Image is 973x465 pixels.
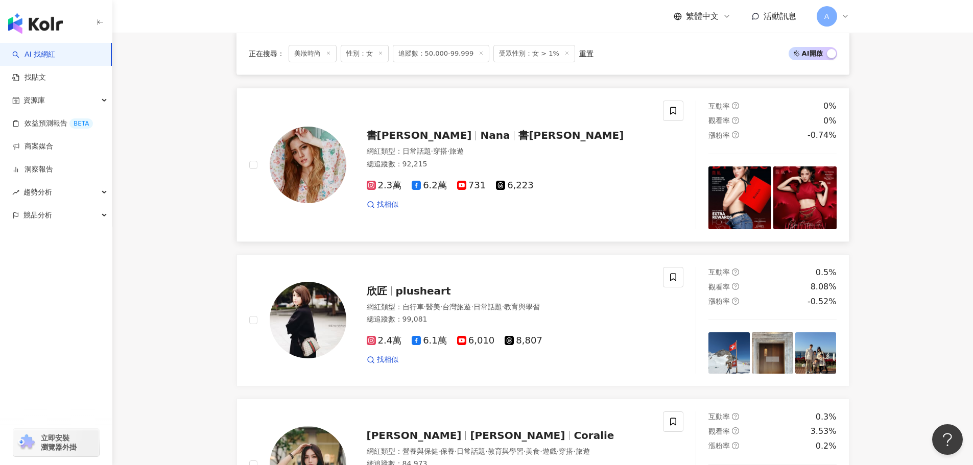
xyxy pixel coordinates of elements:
[505,335,542,346] span: 8,807
[473,303,502,311] span: 日常話題
[442,303,471,311] span: 台灣旅遊
[426,303,440,311] span: 醫美
[16,434,36,451] img: chrome extension
[367,285,387,297] span: 欣匠
[12,141,53,152] a: 商案媒合
[367,159,651,169] div: 總追蹤數 ： 92,215
[457,180,486,191] span: 731
[402,147,431,155] span: 日常話題
[708,332,750,374] img: post-image
[808,296,837,307] div: -0.52%
[542,447,557,455] span: 遊戲
[708,166,771,229] img: post-image
[270,282,346,358] img: KOL Avatar
[732,442,739,449] span: question-circle
[816,411,837,423] div: 0.3%
[540,447,542,455] span: ·
[732,131,739,138] span: question-circle
[524,447,526,455] span: ·
[708,442,730,450] span: 漲粉率
[823,101,836,112] div: 0%
[732,298,739,305] span: question-circle
[557,447,559,455] span: ·
[496,180,534,191] span: 6,223
[488,447,524,455] span: 教育與學習
[808,130,837,141] div: -0.74%
[440,447,455,455] span: 保養
[412,180,447,191] span: 6.2萬
[480,129,510,141] span: Nana
[396,285,451,297] span: plusheart
[573,447,575,455] span: ·
[377,355,398,365] span: 找相似
[795,332,837,374] img: post-image
[457,447,485,455] span: 日常話題
[367,447,651,457] div: 網紅類型 ：
[438,447,440,455] span: ·
[708,297,730,305] span: 漲粉率
[504,303,540,311] span: 教育與學習
[823,115,836,127] div: 0%
[440,303,442,311] span: ·
[12,50,55,60] a: searchAI 找網紅
[367,200,398,210] a: 找相似
[579,50,594,58] div: 重置
[811,281,837,292] div: 8.08%
[708,412,730,421] span: 互動率
[270,127,346,203] img: KOL Avatar
[402,303,424,311] span: 自行車
[708,283,730,291] span: 觀看率
[377,200,398,210] span: 找相似
[289,45,337,62] span: 美妝時尚
[470,429,565,442] span: [PERSON_NAME]
[824,11,829,22] span: A
[773,166,836,229] img: post-image
[732,413,739,420] span: question-circle
[393,45,490,62] span: 追蹤數：50,000-99,999
[12,189,19,196] span: rise
[471,303,473,311] span: ·
[367,146,651,157] div: 網紅類型 ：
[367,129,472,141] span: 書[PERSON_NAME]
[485,447,487,455] span: ·
[367,302,651,312] div: 網紅類型 ：
[708,131,730,139] span: 漲粉率
[367,355,398,365] a: 找相似
[732,283,739,290] span: question-circle
[686,11,719,22] span: 繁體中文
[8,13,63,34] img: logo
[708,102,730,110] span: 互動率
[447,147,449,155] span: ·
[367,314,651,325] div: 總追蹤數 ： 99,081
[574,429,614,442] span: Coralie
[412,335,447,346] span: 6.1萬
[493,45,575,62] span: 受眾性別：女 > 1%
[732,117,739,124] span: question-circle
[708,268,730,276] span: 互動率
[249,50,284,58] span: 正在搜尋 ：
[367,429,462,442] span: [PERSON_NAME]
[431,147,433,155] span: ·
[433,147,447,155] span: 穿搭
[457,335,495,346] span: 6,010
[732,102,739,109] span: question-circle
[559,447,573,455] span: 穿搭
[732,427,739,434] span: question-circle
[752,332,793,374] img: post-image
[708,427,730,435] span: 觀看率
[12,118,93,129] a: 效益預測報告BETA
[341,45,389,62] span: 性別：女
[576,447,590,455] span: 旅遊
[367,180,402,191] span: 2.3萬
[518,129,624,141] span: 書[PERSON_NAME]
[449,147,464,155] span: 旅遊
[811,426,837,437] div: 3.53%
[402,447,438,455] span: 營養與保健
[23,89,45,112] span: 資源庫
[41,433,77,452] span: 立即安裝 瀏覽器外掛
[13,429,99,456] a: chrome extension立即安裝 瀏覽器外掛
[708,116,730,125] span: 觀看率
[502,303,504,311] span: ·
[732,268,739,276] span: question-circle
[424,303,426,311] span: ·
